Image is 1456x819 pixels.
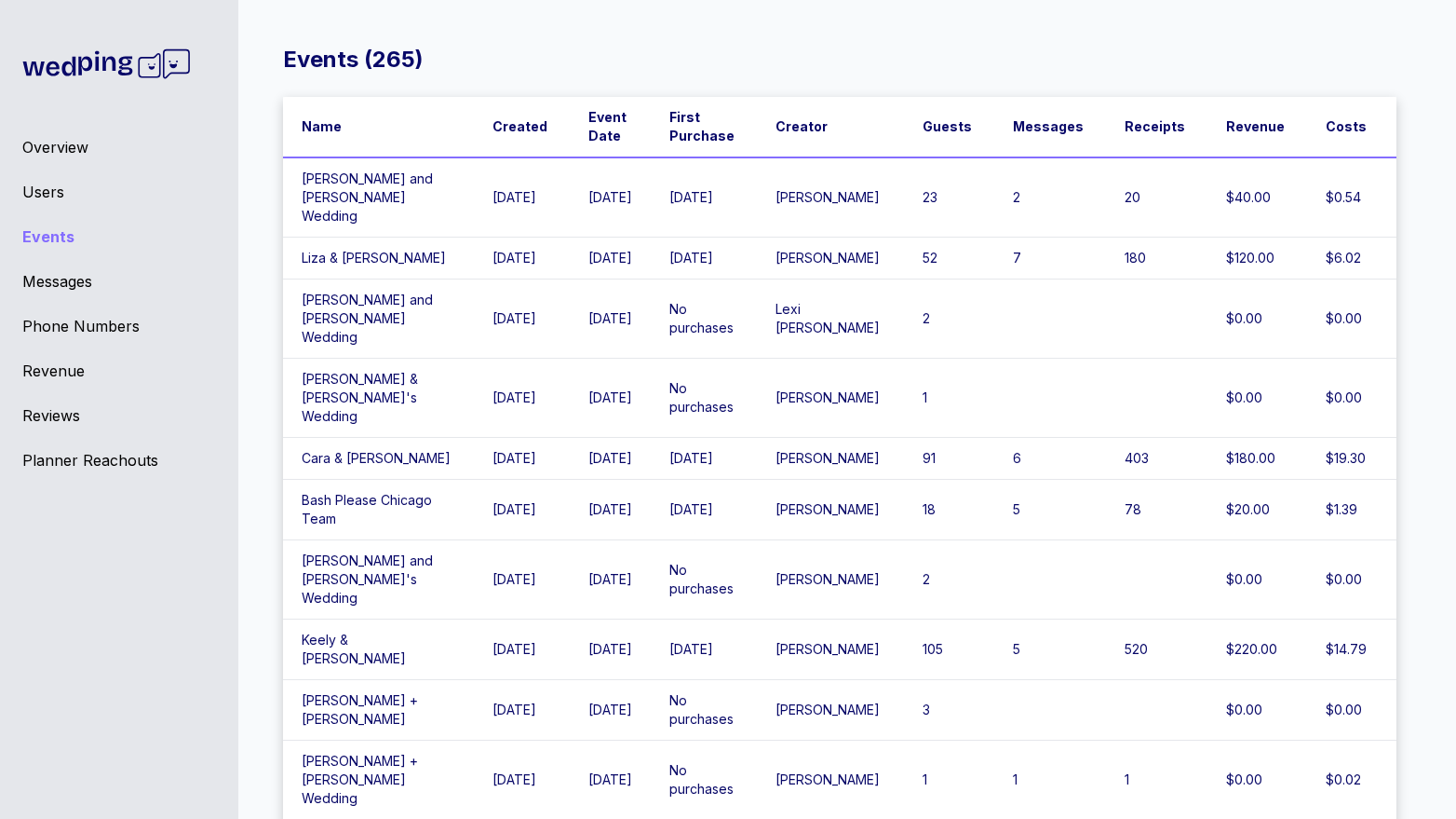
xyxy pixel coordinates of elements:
span: [PERSON_NAME] [775,771,880,787]
td: [DATE] [651,438,757,480]
td: 2 [904,280,994,359]
td: 23 [904,157,994,238]
td: $6.02 [1307,238,1396,280]
span: Costs [1326,117,1367,136]
span: Guests [923,117,972,136]
td: $20.00 [1207,480,1307,540]
td: [DATE] [474,480,570,540]
span: [PERSON_NAME] [775,641,880,657]
td: 1 [904,359,994,438]
span: Revenue [1226,117,1285,136]
td: [DATE] [474,438,570,480]
td: $0.00 [1307,280,1396,359]
td: $0.00 [1307,359,1396,438]
div: Events ( 265 ) [283,45,424,75]
td: [DATE] [474,680,570,741]
td: [DATE] [474,620,570,680]
a: Messages [22,270,216,293]
td: 6 [994,438,1106,480]
td: 78 [1106,480,1207,540]
span: [PERSON_NAME] [775,450,880,466]
span: [PERSON_NAME] [775,250,880,266]
td: 105 [904,620,994,680]
td: [DATE] [570,238,651,280]
td: 2 [994,157,1106,238]
td: [DATE] [474,359,570,438]
td: [DATE] [570,480,651,540]
a: Events [22,225,216,248]
td: 180 [1106,238,1207,280]
span: [PERSON_NAME] [775,189,880,205]
td: [DATE] [651,238,757,280]
span: [PERSON_NAME] + [PERSON_NAME] Wedding [302,753,418,806]
td: No purchases [651,680,757,741]
span: [PERSON_NAME] [775,571,880,587]
span: [PERSON_NAME] [775,702,880,717]
td: 7 [994,238,1106,280]
td: $0.00 [1207,540,1307,620]
td: 5 [994,480,1106,540]
span: Cara & [PERSON_NAME] [302,450,451,466]
td: [DATE] [474,157,570,238]
td: [DATE] [474,280,570,359]
td: 91 [904,438,994,480]
td: 5 [994,620,1106,680]
a: Reviews [22,404,216,427]
td: $180.00 [1207,438,1307,480]
td: 403 [1106,438,1207,480]
td: $1.39 [1307,480,1396,540]
span: [PERSON_NAME] and [PERSON_NAME]'s Wedding [302,553,433,606]
span: [PERSON_NAME] [775,501,880,517]
span: Keely & [PERSON_NAME] [302,632,406,666]
td: 20 [1106,157,1207,238]
td: 52 [904,238,994,280]
span: [PERSON_NAME] and [PERSON_NAME] Wedding [302,171,433,224]
td: $0.00 [1207,359,1307,438]
td: $220.00 [1207,620,1307,680]
td: No purchases [651,280,757,359]
td: [DATE] [570,680,651,741]
td: 3 [904,680,994,741]
span: [PERSON_NAME] [775,389,880,405]
td: [DATE] [651,480,757,540]
td: [DATE] [570,438,651,480]
td: $0.00 [1207,280,1307,359]
td: [DATE] [651,157,757,238]
a: Overview [22,136,216,158]
td: $19.30 [1307,438,1396,480]
span: Name [302,117,342,136]
td: [DATE] [570,359,651,438]
td: 520 [1106,620,1207,680]
span: [PERSON_NAME] and [PERSON_NAME] Wedding [302,292,433,345]
td: $14.79 [1307,620,1396,680]
td: [DATE] [570,280,651,359]
div: Planner Reachouts [22,449,216,471]
td: [DATE] [651,620,757,680]
span: Liza & [PERSON_NAME] [302,250,446,266]
td: $40.00 [1207,157,1307,238]
td: [DATE] [570,157,651,238]
span: Bash Please Chicago Team [302,492,432,526]
span: Creator [775,117,828,136]
a: Revenue [22,360,216,382]
a: Phone Numbers [22,315,216,337]
span: Created [492,117,547,136]
span: Receipts [1125,117,1185,136]
span: [PERSON_NAME] + [PERSON_NAME] [302,692,418,727]
td: $0.00 [1307,680,1396,741]
td: $120.00 [1207,238,1307,280]
span: First Purchase [669,108,735,145]
a: Users [22,181,216,203]
td: $0.00 [1307,540,1396,620]
td: [DATE] [474,540,570,620]
td: No purchases [651,540,757,620]
span: Lexi [PERSON_NAME] [775,301,880,335]
td: $0.54 [1307,157,1396,238]
td: 18 [904,480,994,540]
